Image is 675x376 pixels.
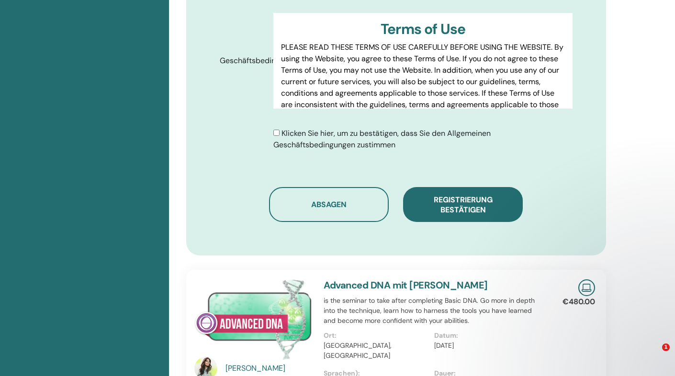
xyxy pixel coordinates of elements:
[434,331,540,341] p: Datum:
[324,331,429,341] p: Ort:
[269,187,389,222] button: Absagen
[484,158,675,341] iframe: Intercom notifications Nachricht
[434,195,493,215] span: Registrierung bestätigen
[281,42,565,122] p: PLEASE READ THESE TERMS OF USE CAREFULLY BEFORE USING THE WEBSITE. By using the Website, you agre...
[324,296,546,326] p: is the seminar to take after completing Basic DNA. Go more in depth into the technique, learn how...
[434,341,540,351] p: [DATE]
[225,363,314,374] a: [PERSON_NAME]
[273,128,491,150] span: Klicken Sie hier, um zu bestätigen, dass Sie den Allgemeinen Geschäftsbedingungen zustimmen
[324,341,429,361] p: [GEOGRAPHIC_DATA], [GEOGRAPHIC_DATA]
[662,343,670,351] span: 1
[311,199,347,210] span: Absagen
[642,343,665,366] iframe: Intercom live chat
[194,279,312,360] img: Advanced DNA
[403,187,523,222] button: Registrierung bestätigen
[324,279,488,291] a: Advanced DNA mit [PERSON_NAME]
